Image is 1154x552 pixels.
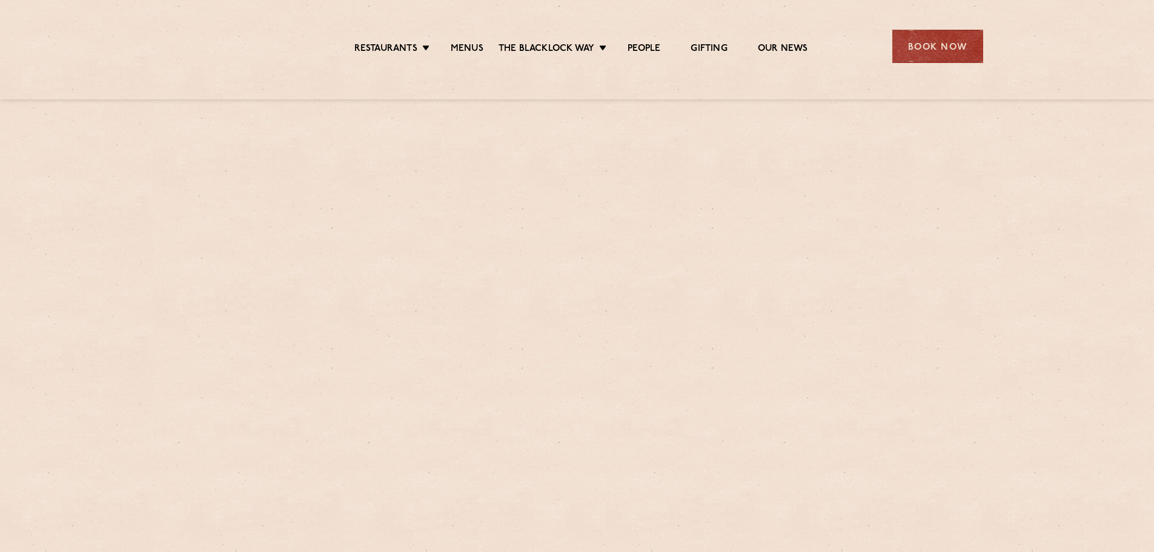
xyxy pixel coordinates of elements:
[171,12,276,81] img: svg%3E
[758,43,808,56] a: Our News
[628,43,660,56] a: People
[451,43,483,56] a: Menus
[691,43,727,56] a: Gifting
[892,30,983,63] div: Book Now
[499,43,594,56] a: The Blacklock Way
[354,43,417,56] a: Restaurants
